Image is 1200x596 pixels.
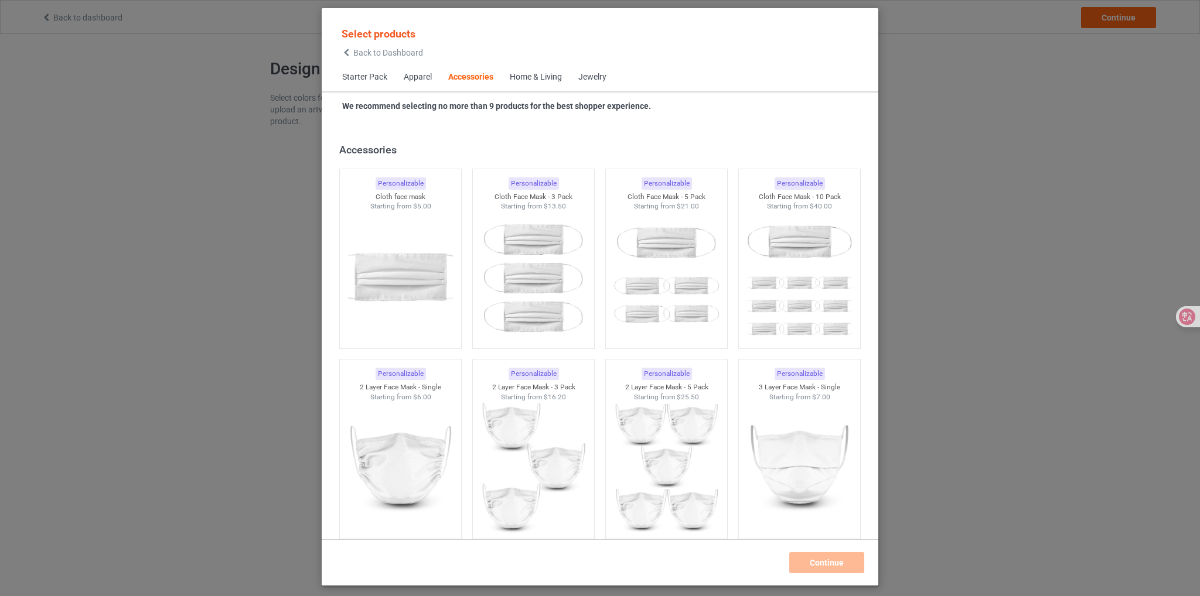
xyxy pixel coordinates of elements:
[812,393,830,401] span: $7.00
[810,202,832,210] span: $40.00
[509,368,559,380] div: Personalizable
[642,368,692,380] div: Personalizable
[473,392,595,402] div: Starting from
[614,402,719,533] img: regular.jpg
[578,71,606,83] div: Jewelry
[739,392,861,402] div: Starting from
[747,402,852,533] img: regular.jpg
[614,211,719,342] img: regular.jpg
[739,201,861,211] div: Starting from
[481,211,586,342] img: regular.jpg
[334,63,396,91] span: Starter Pack
[448,71,493,83] div: Accessories
[481,402,586,533] img: regular.jpg
[606,201,728,211] div: Starting from
[404,71,432,83] div: Apparel
[473,192,595,202] div: Cloth Face Mask - 3 Pack
[413,393,431,401] span: $6.00
[544,202,566,210] span: $13.50
[413,202,431,210] span: $5.00
[775,368,825,380] div: Personalizable
[509,177,559,190] div: Personalizable
[376,368,426,380] div: Personalizable
[510,71,562,83] div: Home & Living
[348,211,453,342] img: regular.jpg
[739,192,861,202] div: Cloth Face Mask - 10 Pack
[342,28,415,40] span: Select products
[606,392,728,402] div: Starting from
[677,202,699,210] span: $21.00
[340,382,462,392] div: 2 Layer Face Mask - Single
[606,382,728,392] div: 2 Layer Face Mask - 5 Pack
[544,393,566,401] span: $16.20
[739,382,861,392] div: 3 Layer Face Mask - Single
[642,177,692,190] div: Personalizable
[747,211,852,342] img: regular.jpg
[677,393,699,401] span: $25.50
[376,177,426,190] div: Personalizable
[353,48,423,57] span: Back to Dashboard
[342,101,651,111] strong: We recommend selecting no more than 9 products for the best shopper experience.
[775,177,825,190] div: Personalizable
[340,201,462,211] div: Starting from
[340,392,462,402] div: Starting from
[473,382,595,392] div: 2 Layer Face Mask - 3 Pack
[606,192,728,202] div: Cloth Face Mask - 5 Pack
[473,201,595,211] div: Starting from
[340,192,462,202] div: Cloth face mask
[339,143,866,156] div: Accessories
[348,402,453,533] img: regular.jpg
